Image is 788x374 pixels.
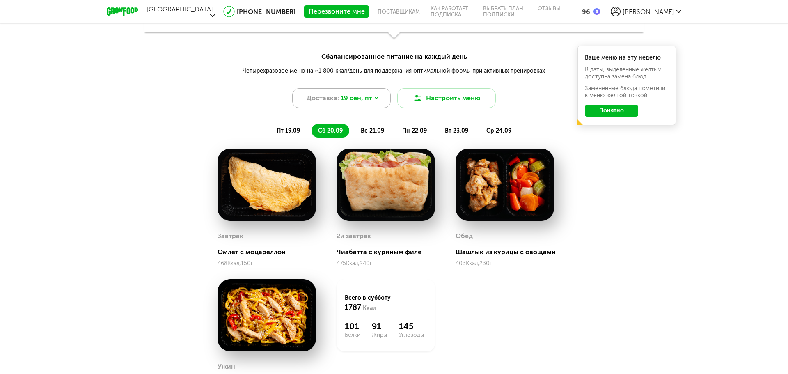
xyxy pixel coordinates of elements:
span: г [370,260,372,267]
span: г [490,260,492,267]
h3: 2й завтрак [337,232,371,240]
a: [PHONE_NUMBER] [237,8,295,16]
button: Перезвоните мне [304,5,369,18]
span: 145 [399,321,426,331]
span: вт 23.09 [445,127,468,134]
img: bonus_b.cdccf46.png [593,8,600,15]
span: [GEOGRAPHIC_DATA] [147,5,213,13]
div: 468 150 [218,260,316,267]
div: Чиабатта с куриным филе [337,248,435,256]
h3: Обед [456,232,473,240]
img: big_YlZAoIP0WmeQoQ1x.png [218,149,316,221]
div: 403 230 [456,260,556,267]
h3: Ужин [218,363,235,370]
button: Понятно [585,105,638,117]
div: Всего в субботу [345,294,427,313]
div: Шашлык из курицы с овощами [456,248,556,256]
div: Заменённые блюда пометили в меню жёлтой точкой. [585,85,669,99]
img: big_A8dMbFVdBMb6J8zv.png [218,279,316,351]
img: big_K25WGlsAEynfCSuV.png [337,149,435,221]
button: Настроить меню [397,88,496,108]
span: г [251,260,253,267]
span: Доставка: [307,93,339,103]
div: Четырехразовое меню на ~1 800 ккал/день для поддержания оптимальной формы при активных тренировках [150,67,638,75]
span: 101 [345,321,372,331]
span: Ккал, [227,260,241,267]
span: 91 [372,321,399,331]
span: сб 20.09 [318,127,343,134]
span: пт 19.09 [277,127,300,134]
span: Углеводы [399,331,426,338]
div: 96 [582,8,590,16]
span: Ккал, [466,260,479,267]
span: Ккал [363,305,376,312]
span: ср 24.09 [486,127,511,134]
span: Ккал, [346,260,360,267]
h3: Завтрак [218,232,243,240]
img: shadow-triangle.0b0aa4a.svg [387,32,401,42]
div: В даты, выделенные желтым, доступна замена блюд. [585,66,669,80]
div: Ваше меню на эту неделю [585,54,669,61]
span: 19 сен, пт [341,93,372,103]
span: пн 22.09 [402,127,427,134]
span: 1787 [345,303,361,312]
div: 475 240 [337,260,435,267]
span: Белки [345,331,372,338]
div: Омлет с моцареллой [218,248,316,256]
img: big_TceYgiePvtiLYYAf.png [456,149,554,221]
span: [PERSON_NAME] [623,8,674,16]
span: Жиры [372,331,399,338]
span: вс 21.09 [361,127,384,134]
